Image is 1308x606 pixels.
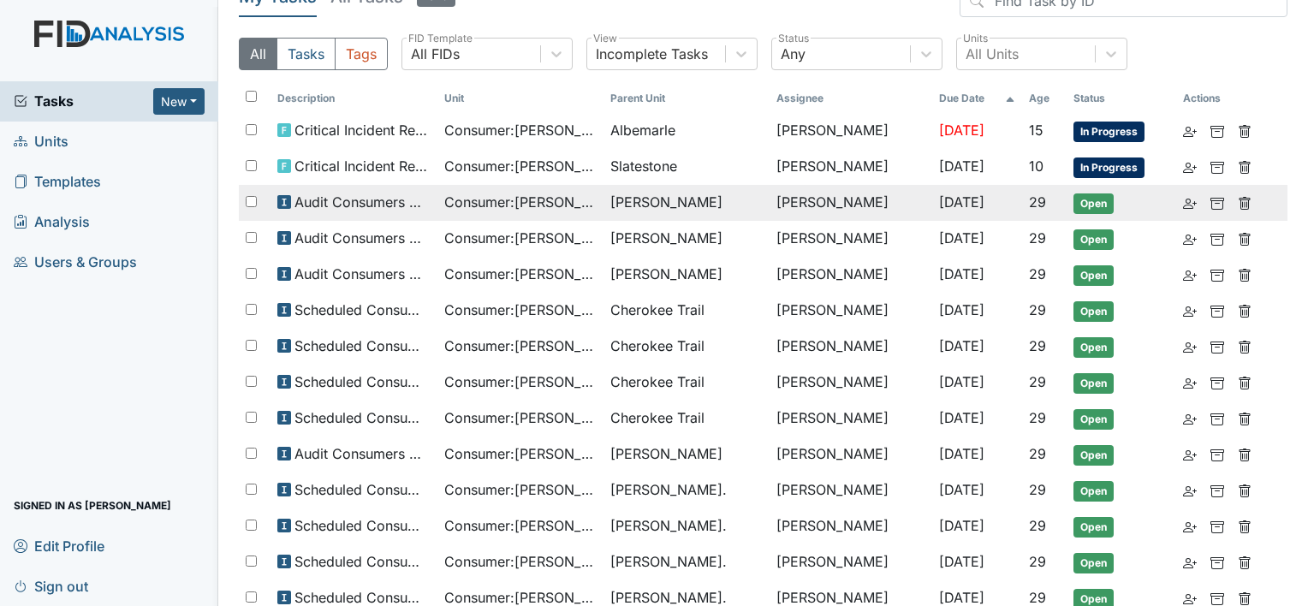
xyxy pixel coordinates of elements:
[770,84,932,113] th: Assignee
[1238,515,1252,536] a: Delete
[1029,373,1046,390] span: 29
[939,409,984,426] span: [DATE]
[14,169,101,195] span: Templates
[1029,337,1046,354] span: 29
[1210,336,1224,356] a: Archive
[610,515,727,536] span: [PERSON_NAME].
[770,257,932,293] td: [PERSON_NAME]
[610,228,722,248] span: [PERSON_NAME]
[1029,481,1046,498] span: 29
[1210,156,1224,176] a: Archive
[939,301,984,318] span: [DATE]
[770,113,932,149] td: [PERSON_NAME]
[1029,265,1046,282] span: 29
[294,264,430,284] span: Audit Consumers Charts
[1238,228,1252,248] a: Delete
[770,185,932,221] td: [PERSON_NAME]
[939,265,984,282] span: [DATE]
[1073,229,1114,250] span: Open
[770,437,932,472] td: [PERSON_NAME]
[294,156,430,176] span: Critical Incident Report
[1210,371,1224,392] a: Archive
[770,401,932,437] td: [PERSON_NAME]
[610,371,705,392] span: Cherokee Trail
[294,551,430,572] span: Scheduled Consumer Chart Review
[1238,336,1252,356] a: Delete
[444,192,597,212] span: Consumer : [PERSON_NAME][GEOGRAPHIC_DATA]
[14,532,104,559] span: Edit Profile
[610,156,677,176] span: Slatestone
[1029,445,1046,462] span: 29
[781,44,806,64] div: Any
[770,365,932,401] td: [PERSON_NAME]
[14,492,171,519] span: Signed in as [PERSON_NAME]
[294,192,430,212] span: Audit Consumers Charts
[335,38,388,70] button: Tags
[444,228,597,248] span: Consumer : [PERSON_NAME]
[939,193,984,211] span: [DATE]
[1073,445,1114,466] span: Open
[1029,301,1046,318] span: 29
[610,551,727,572] span: [PERSON_NAME].
[1210,443,1224,464] a: Archive
[294,120,430,140] span: Critical Incident Report
[1073,517,1114,538] span: Open
[444,551,597,572] span: Consumer : [PERSON_NAME]
[294,371,430,392] span: Scheduled Consumer Chart Review
[1210,120,1224,140] a: Archive
[14,249,137,276] span: Users & Groups
[1176,84,1262,113] th: Actions
[294,407,430,428] span: Scheduled Consumer Chart Review
[770,149,932,185] td: [PERSON_NAME]
[939,517,984,534] span: [DATE]
[770,472,932,508] td: [PERSON_NAME]
[444,120,597,140] span: Consumer : [PERSON_NAME][GEOGRAPHIC_DATA]
[1029,157,1043,175] span: 10
[1073,301,1114,322] span: Open
[294,336,430,356] span: Scheduled Consumer Chart Review
[610,479,727,500] span: [PERSON_NAME].
[939,337,984,354] span: [DATE]
[939,229,984,247] span: [DATE]
[939,553,984,570] span: [DATE]
[1029,409,1046,426] span: 29
[1238,264,1252,284] a: Delete
[939,445,984,462] span: [DATE]
[770,293,932,329] td: [PERSON_NAME]
[444,264,597,284] span: Consumer : [PERSON_NAME]
[14,209,90,235] span: Analysis
[276,38,336,70] button: Tasks
[1073,373,1114,394] span: Open
[1238,156,1252,176] a: Delete
[1238,407,1252,428] a: Delete
[246,91,257,102] input: Toggle All Rows Selected
[1029,517,1046,534] span: 29
[966,44,1019,64] div: All Units
[1210,407,1224,428] a: Archive
[444,371,597,392] span: Consumer : [PERSON_NAME]
[770,508,932,544] td: [PERSON_NAME]
[1210,551,1224,572] a: Archive
[770,544,932,580] td: [PERSON_NAME]
[14,91,153,111] a: Tasks
[610,192,722,212] span: [PERSON_NAME]
[1029,229,1046,247] span: 29
[1073,337,1114,358] span: Open
[444,479,597,500] span: Consumer : [PERSON_NAME]
[444,443,597,464] span: Consumer : [PERSON_NAME]
[1029,193,1046,211] span: 29
[770,221,932,257] td: [PERSON_NAME]
[939,481,984,498] span: [DATE]
[603,84,770,113] th: Toggle SortBy
[610,264,722,284] span: [PERSON_NAME]
[939,589,984,606] span: [DATE]
[610,407,705,428] span: Cherokee Trail
[1073,157,1144,178] span: In Progress
[939,157,984,175] span: [DATE]
[610,443,722,464] span: [PERSON_NAME]
[1238,551,1252,572] a: Delete
[444,515,597,536] span: Consumer : [PERSON_NAME]
[1238,300,1252,320] a: Delete
[1029,589,1046,606] span: 29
